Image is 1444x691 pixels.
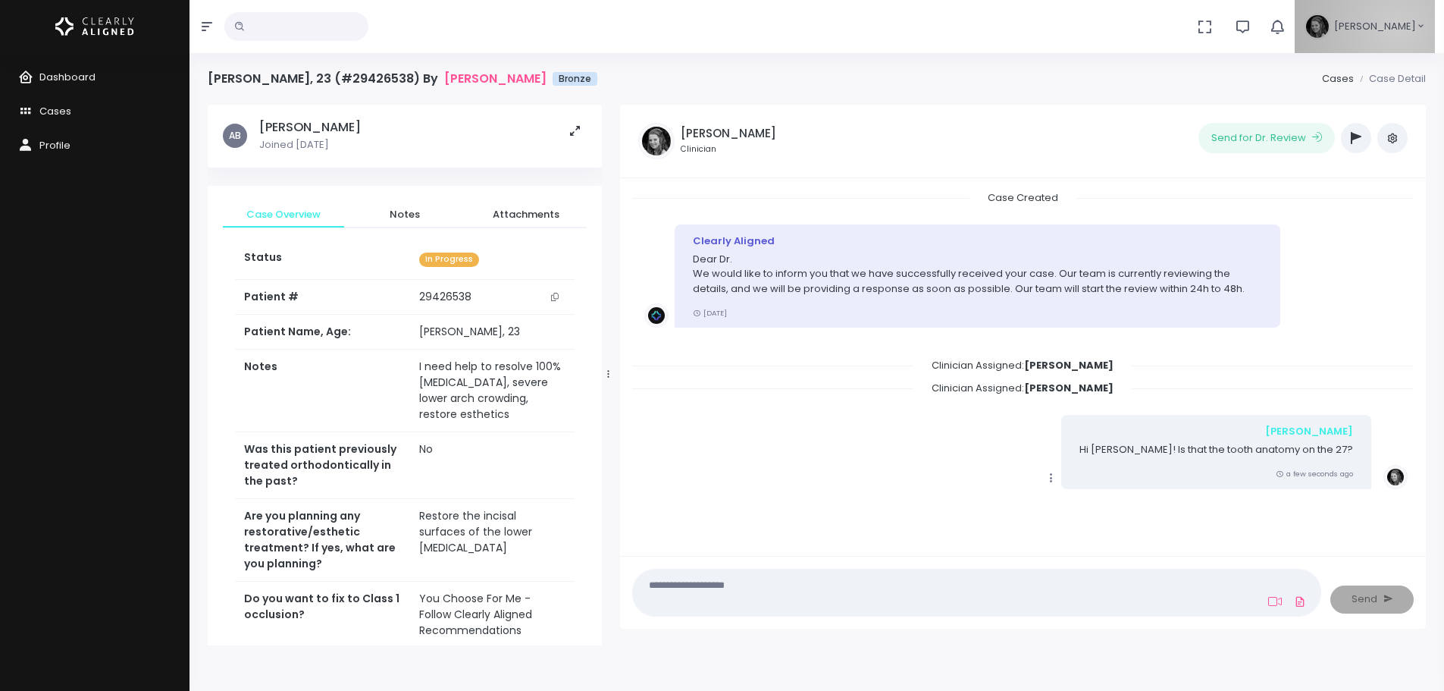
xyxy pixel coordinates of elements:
a: [PERSON_NAME] [444,71,547,86]
th: Status [235,240,410,279]
img: Logo Horizontal [55,11,134,42]
td: You Choose For Me - Follow Clearly Aligned Recommendations [410,582,575,649]
img: Header Avatar [1304,13,1331,40]
small: a few seconds ago [1276,469,1353,479]
a: Add Loom Video [1265,595,1285,608]
span: [PERSON_NAME] [1334,19,1416,34]
p: Hi [PERSON_NAME]! Is that the tooth anatomy on the 27? [1079,442,1353,457]
span: Case Created [969,186,1076,209]
th: Are you planning any restorative/esthetic treatment? If yes, what are you planning? [235,499,410,582]
td: 29426538 [410,280,575,315]
p: Joined [DATE] [259,137,361,152]
span: Clinician Assigned: [913,376,1132,400]
h4: [PERSON_NAME], 23 (#29426538) By [208,71,597,86]
span: Bronze [553,72,597,86]
th: Patient Name, Age: [235,315,410,350]
td: No [410,432,575,499]
h5: [PERSON_NAME] [681,127,776,140]
p: Dear Dr. We would like to inform you that we have successfully received your case. Our team is cu... [693,252,1262,297]
div: scrollable content [208,105,602,645]
b: [PERSON_NAME] [1024,358,1114,372]
span: Profile [39,138,70,152]
th: Notes [235,350,410,432]
span: Clinician Assigned: [913,353,1132,377]
small: [DATE] [693,308,727,318]
button: Send for Dr. Review [1198,123,1335,153]
div: scrollable content [632,190,1414,541]
th: Patient # [235,279,410,315]
h5: [PERSON_NAME] [259,120,361,135]
td: [PERSON_NAME], 23 [410,315,575,350]
span: AB [223,124,247,148]
th: Was this patient previously treated orthodontically in the past? [235,432,410,499]
span: Attachments [478,207,575,222]
span: In Progress [419,253,479,267]
small: Clinician [681,143,776,155]
td: I need help to resolve 100% [MEDICAL_DATA], severe lower arch crowding, restore esthetics [410,350,575,432]
li: Case Detail [1354,71,1426,86]
a: Cases [1322,71,1354,86]
div: Clearly Aligned [693,234,1262,249]
div: [PERSON_NAME] [1079,424,1353,439]
b: [PERSON_NAME] [1024,381,1114,395]
span: Cases [39,104,71,118]
a: Add Files [1291,588,1309,615]
span: Notes [356,207,453,222]
span: Dashboard [39,70,96,84]
th: Do you want to fix to Class 1 occlusion? [235,582,410,649]
span: Case Overview [235,207,332,222]
td: Restore the incisal surfaces of the lower [MEDICAL_DATA] [410,499,575,582]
